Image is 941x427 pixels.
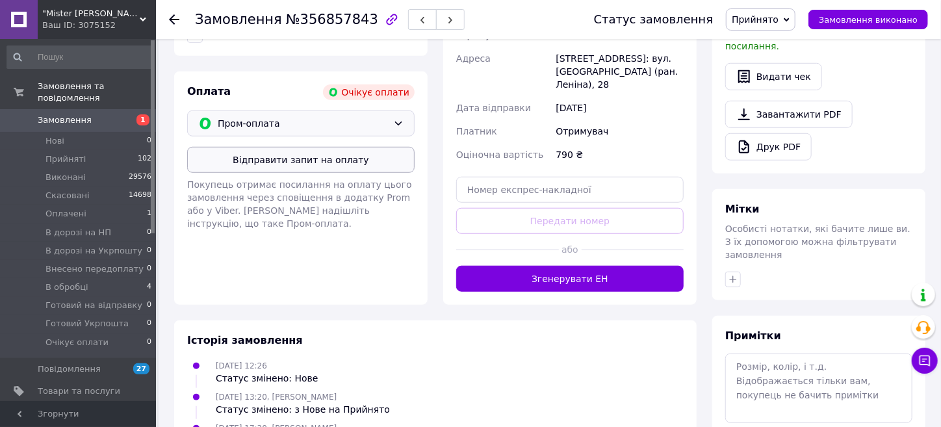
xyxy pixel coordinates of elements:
[45,190,90,201] span: Скасовані
[725,101,853,128] a: Завантажити PDF
[725,15,908,51] span: У вас є 30 днів, щоб відправити запит на відгук покупцеві, скопіювавши посилання.
[147,135,151,147] span: 0
[456,53,491,64] span: Адреса
[725,203,760,215] span: Мітки
[129,172,151,183] span: 29576
[147,337,151,348] span: 0
[147,318,151,330] span: 0
[456,126,497,136] span: Платник
[45,153,86,165] span: Прийняті
[187,179,412,229] span: Покупець отримає посилання на оплату цього замовлення через сповіщення в додатку Prom або у Viber...
[912,348,938,374] button: Чат з покупцем
[45,135,64,147] span: Нові
[559,243,582,256] span: або
[147,281,151,293] span: 4
[456,177,684,203] input: Номер експрес-накладної
[45,245,142,257] span: В дорозі на Укрпошту
[6,45,153,69] input: Пошук
[553,143,686,166] div: 790 ₴
[169,13,179,26] div: Повернутися назад
[456,266,684,292] button: Згенерувати ЕН
[553,47,686,96] div: [STREET_ADDRESS]: вул. [GEOGRAPHIC_DATA] (ран. Леніна), 28
[216,361,267,370] span: [DATE] 12:26
[286,12,378,27] span: №356857843
[38,81,156,104] span: Замовлення та повідомлення
[42,19,156,31] div: Ваш ID: 3075152
[147,300,151,311] span: 0
[45,337,109,348] span: Очікує оплати
[725,224,910,260] span: Особисті нотатки, які бачите лише ви. З їх допомогою можна фільтрувати замовлення
[187,85,231,97] span: Оплата
[45,318,129,330] span: Готовий Укрпошта
[45,263,144,275] span: Внесено передоплату
[456,103,531,113] span: Дата відправки
[147,208,151,220] span: 1
[732,14,779,25] span: Прийнято
[38,385,120,397] span: Товари та послуги
[45,227,111,239] span: В дорозі на НП
[808,10,928,29] button: Замовлення виконано
[216,393,337,402] span: [DATE] 13:20, [PERSON_NAME]
[45,208,86,220] span: Оплачені
[138,153,151,165] span: 102
[216,372,318,385] div: Статус змінено: Нове
[553,96,686,120] div: [DATE]
[218,116,388,131] span: Пром-оплата
[725,133,812,161] a: Друк PDF
[725,63,822,90] button: Видати чек
[147,245,151,257] span: 0
[133,363,149,374] span: 27
[594,13,714,26] div: Статус замовлення
[819,15,918,25] span: Замовлення виконано
[129,190,151,201] span: 14698
[147,227,151,239] span: 0
[187,334,303,346] span: Історія замовлення
[45,281,88,293] span: В обробці
[38,114,92,126] span: Замовлення
[323,84,415,100] div: Очікує оплати
[136,114,149,125] span: 1
[38,363,101,375] span: Повідомлення
[216,403,390,416] div: Статус змінено: з Нове на Прийнято
[42,8,140,19] span: "Mister Alex" — інтернет-магазин чоловічого одягу
[195,12,282,27] span: Замовлення
[725,330,781,342] span: Примітки
[553,120,686,143] div: Отримувач
[45,300,142,311] span: Готовий на відправку
[147,263,151,275] span: 0
[45,172,86,183] span: Виконані
[456,149,543,160] span: Оціночна вартість
[456,17,513,40] span: Телефон отримувача
[187,147,415,173] button: Відправити запит на оплату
